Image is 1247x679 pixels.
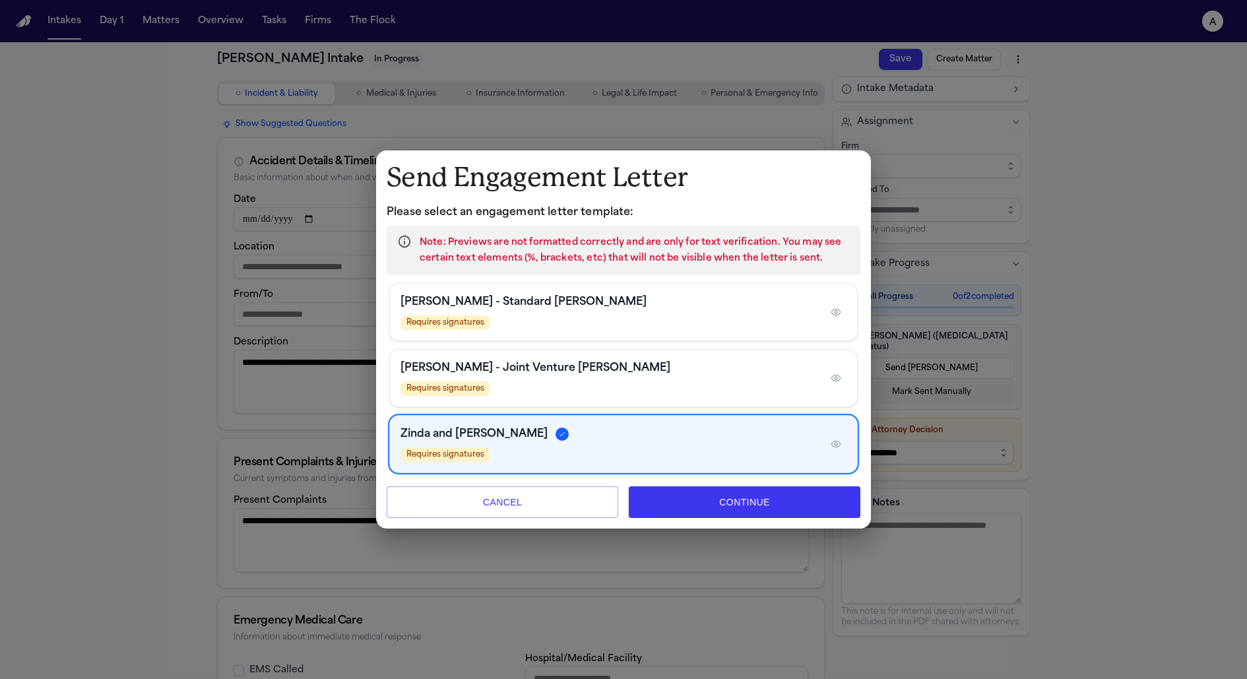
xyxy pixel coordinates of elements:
button: Continue [629,486,860,518]
h3: Zinda and [PERSON_NAME] [400,426,548,442]
span: Requires signatures [400,381,490,396]
span: Requires signatures [400,447,490,462]
button: Preview template [825,368,847,389]
p: Please select an engagement letter template: [387,205,860,220]
button: Preview template [825,434,847,455]
p: Note: Previews are not formatted correctly and are only for text verification. You may see certai... [420,235,850,267]
h3: [PERSON_NAME] - Standard [PERSON_NAME] [400,294,647,310]
button: Preview template [825,302,847,323]
h3: [PERSON_NAME] - Joint Venture [PERSON_NAME] [400,360,670,376]
h1: Send Engagement Letter [387,161,860,194]
button: Cancel [387,486,618,518]
span: Requires signatures [400,315,490,330]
